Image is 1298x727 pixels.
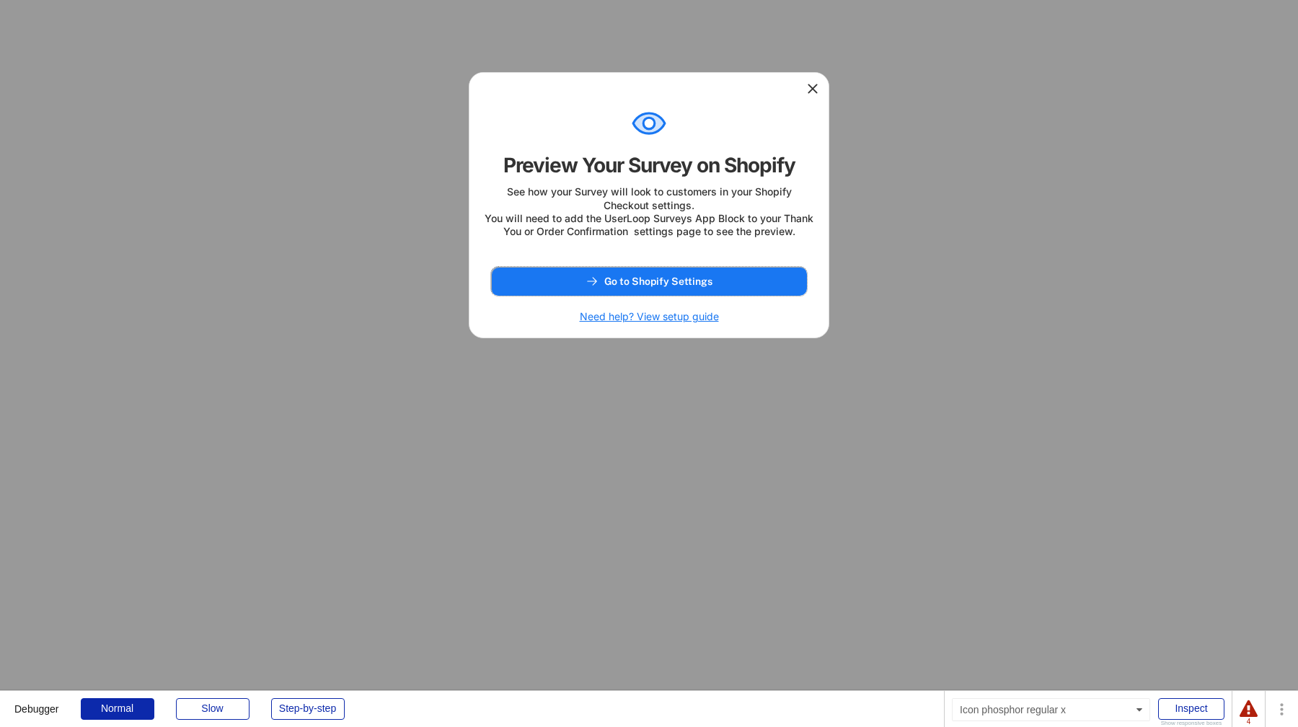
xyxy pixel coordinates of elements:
h6: Need help? View setup guide [580,310,719,323]
div: Icon phosphor regular x [952,698,1150,721]
div: Preview Your Survey on Shopify [503,152,795,178]
div: Inspect [1158,698,1224,720]
div: Step-by-step [271,698,345,720]
div: Slow [176,698,250,720]
div: Normal [81,698,154,720]
button: Go to Shopify Settings [491,267,807,296]
div: Debugger [14,691,59,714]
div: Show responsive boxes [1158,721,1224,726]
span: Go to Shopify Settings [604,276,712,286]
div: 4 [1240,718,1258,726]
div: See how your Survey will look to customers in your Shopify Checkout settings. You will need to ad... [484,185,814,238]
